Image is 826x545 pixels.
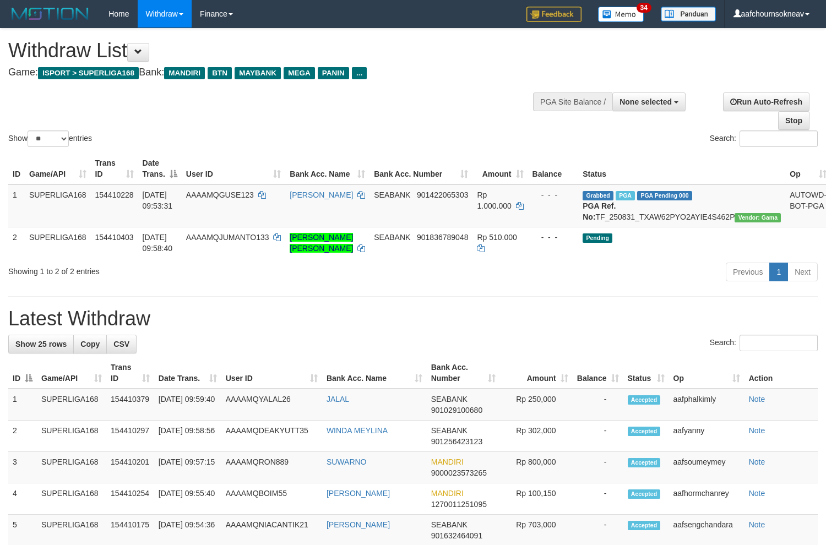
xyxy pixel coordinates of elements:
span: Copy 901256423123 to clipboard [431,437,482,446]
span: BTN [208,67,232,79]
td: AAAAMQYALAL26 [221,389,322,421]
td: aafphalkimly [669,389,745,421]
span: ... [352,67,367,79]
input: Search: [740,130,818,147]
span: Copy [80,340,100,348]
span: MANDIRI [431,489,464,498]
th: Balance: activate to sort column ascending [573,357,623,389]
img: Button%20Memo.svg [598,7,644,22]
span: MANDIRI [431,457,464,466]
th: User ID: activate to sort column ascending [221,357,322,389]
th: Trans ID: activate to sort column ascending [91,153,138,184]
span: [DATE] 09:58:40 [143,233,173,253]
span: AAAAMQGUSE123 [186,190,254,199]
span: Accepted [628,458,661,467]
span: SEABANK [374,233,410,242]
th: Bank Acc. Number: activate to sort column ascending [427,357,501,389]
span: SEABANK [431,520,468,529]
span: Pending [583,233,612,243]
th: Op: activate to sort column ascending [669,357,745,389]
label: Search: [710,335,818,351]
span: 34 [637,3,651,13]
a: Note [749,426,765,435]
span: Copy 901632464091 to clipboard [431,531,482,540]
span: PANIN [318,67,349,79]
td: 154410297 [106,421,154,452]
div: - - - [532,232,574,243]
td: 2 [8,227,25,258]
span: Rp 1.000.000 [477,190,511,210]
span: MEGA [284,67,315,79]
span: SEABANK [431,395,468,404]
a: CSV [106,335,137,353]
td: TF_250831_TXAW62PYO2AYIE4S462P [578,184,785,227]
a: Stop [778,111,809,130]
span: MAYBANK [235,67,281,79]
span: Accepted [628,395,661,405]
button: None selected [612,92,686,111]
td: - [573,452,623,483]
a: Copy [73,335,107,353]
a: Note [749,489,765,498]
td: SUPERLIGA168 [25,227,91,258]
span: Copy 1270011251095 to clipboard [431,500,487,509]
td: [DATE] 09:58:56 [154,421,221,452]
img: Feedback.jpg [526,7,582,22]
span: Accepted [628,427,661,436]
td: 154410379 [106,389,154,421]
th: ID [8,153,25,184]
th: ID: activate to sort column descending [8,357,37,389]
label: Search: [710,130,818,147]
div: Showing 1 to 2 of 2 entries [8,261,336,277]
th: Trans ID: activate to sort column ascending [106,357,154,389]
th: Amount: activate to sort column ascending [500,357,572,389]
th: Bank Acc. Name: activate to sort column ascending [285,153,369,184]
th: Status [578,153,785,184]
div: PGA Site Balance / [533,92,612,111]
input: Search: [740,335,818,351]
td: [DATE] 09:57:15 [154,452,221,483]
td: - [573,483,623,515]
h1: Latest Withdraw [8,308,818,330]
th: Balance [528,153,579,184]
label: Show entries [8,130,92,147]
a: Note [749,457,765,466]
span: [DATE] 09:53:31 [143,190,173,210]
span: Copy 901836789048 to clipboard [417,233,468,242]
td: Rp 100,150 [500,483,572,515]
span: Marked by aafsengchandara [616,191,635,200]
td: aafhormchanrey [669,483,745,515]
td: [DATE] 09:55:40 [154,483,221,515]
span: CSV [113,340,129,348]
select: Showentries [28,130,69,147]
span: Accepted [628,489,661,499]
td: 154410254 [106,483,154,515]
span: MANDIRI [164,67,205,79]
td: 2 [8,421,37,452]
th: Bank Acc. Name: activate to sort column ascending [322,357,427,389]
th: Game/API: activate to sort column ascending [37,357,106,389]
td: - [573,421,623,452]
th: User ID: activate to sort column ascending [182,153,285,184]
span: None selected [619,97,672,106]
a: [PERSON_NAME] [327,520,390,529]
span: SEABANK [374,190,410,199]
td: 154410201 [106,452,154,483]
span: 154410228 [95,190,134,199]
td: AAAAMQRON889 [221,452,322,483]
td: AAAAMQBOIM55 [221,483,322,515]
td: Rp 302,000 [500,421,572,452]
span: Accepted [628,521,661,530]
td: [DATE] 09:59:40 [154,389,221,421]
a: Note [749,395,765,404]
span: Copy 9000023573265 to clipboard [431,468,487,477]
a: Show 25 rows [8,335,74,353]
h1: Withdraw List [8,40,540,62]
th: Action [745,357,818,389]
a: Previous [726,263,770,281]
span: 154410403 [95,233,134,242]
th: Status: activate to sort column ascending [623,357,669,389]
span: AAAAMQJUMANTO133 [186,233,269,242]
a: Next [787,263,818,281]
td: 1 [8,389,37,421]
